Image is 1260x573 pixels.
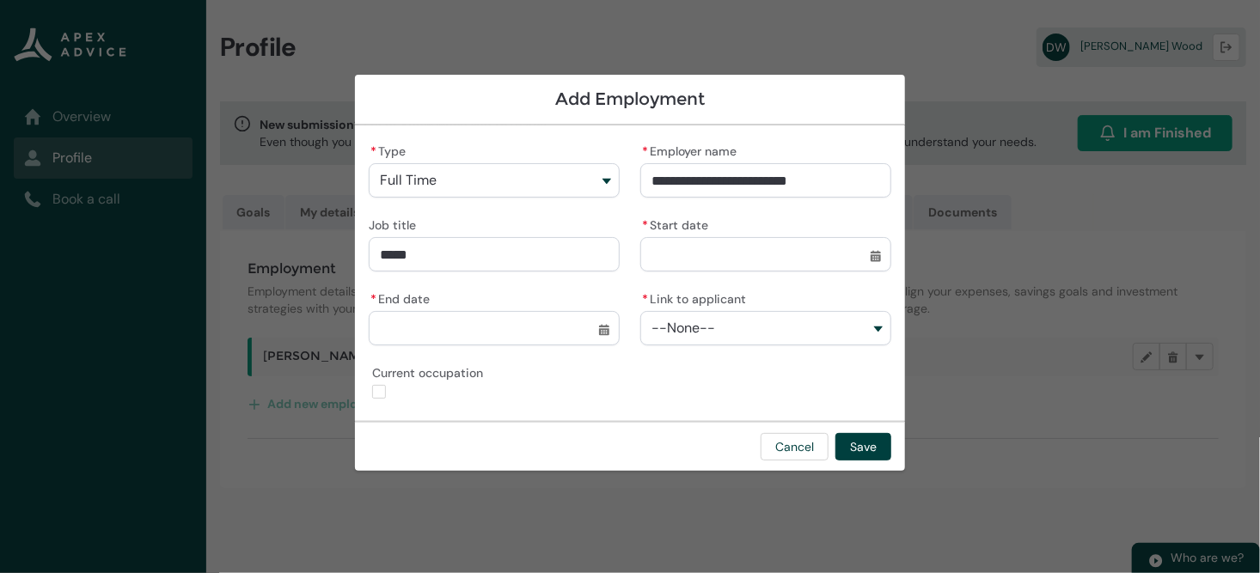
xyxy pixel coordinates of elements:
span: Full Time [380,173,437,188]
label: End date [369,287,437,308]
button: Link to applicant [640,311,891,345]
label: Employer name [640,139,743,160]
abbr: required [642,291,648,307]
span: Current occupation [372,361,490,381]
abbr: required [642,143,648,159]
abbr: required [642,217,648,233]
label: Job title [369,213,423,234]
abbr: required [370,143,376,159]
button: Cancel [761,433,829,460]
label: Link to applicant [640,287,753,308]
label: Type [369,139,413,160]
h1: Add Employment [369,88,891,110]
label: Start date [640,213,715,234]
abbr: required [370,291,376,307]
button: Save [835,433,891,460]
span: --None-- [651,320,715,336]
button: Type [369,163,620,198]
